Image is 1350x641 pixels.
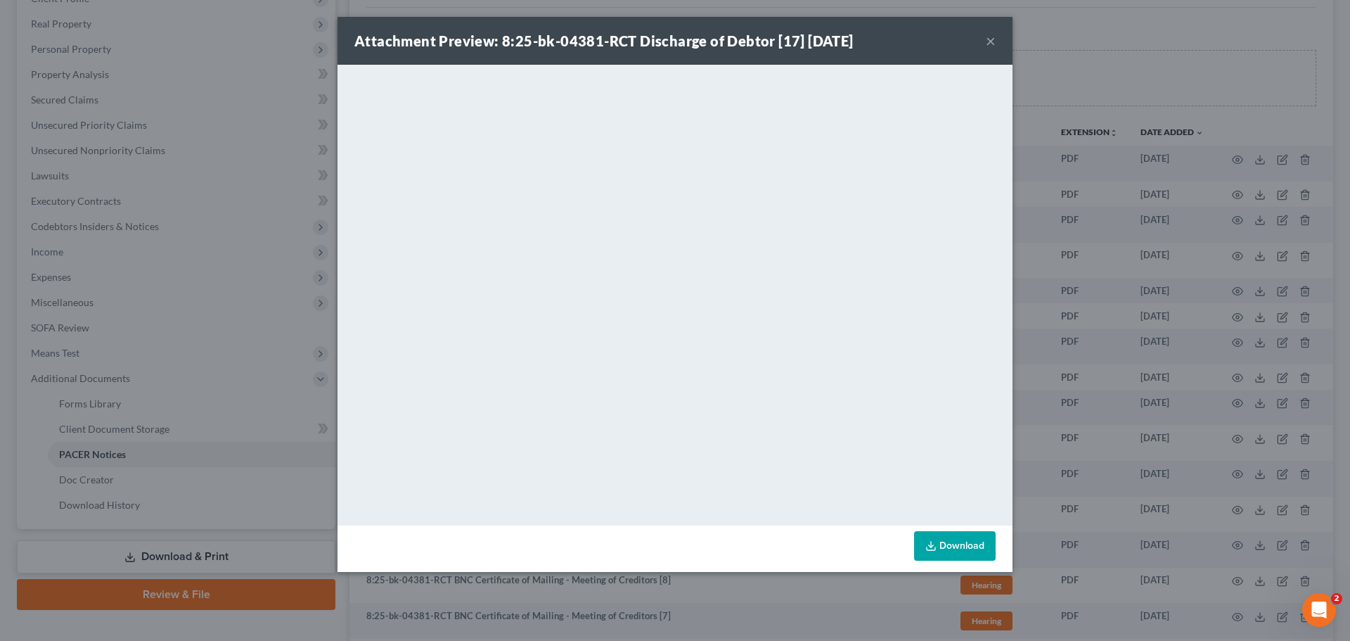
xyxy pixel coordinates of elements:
strong: Attachment Preview: 8:25-bk-04381-RCT Discharge of Debtor [17] [DATE] [354,32,854,49]
iframe: Intercom live chat [1302,593,1336,627]
iframe: <object ng-attr-data='[URL][DOMAIN_NAME]' type='application/pdf' width='100%' height='650px'></ob... [337,65,1012,522]
span: 2 [1331,593,1342,604]
a: Download [914,531,996,561]
button: × [986,32,996,49]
